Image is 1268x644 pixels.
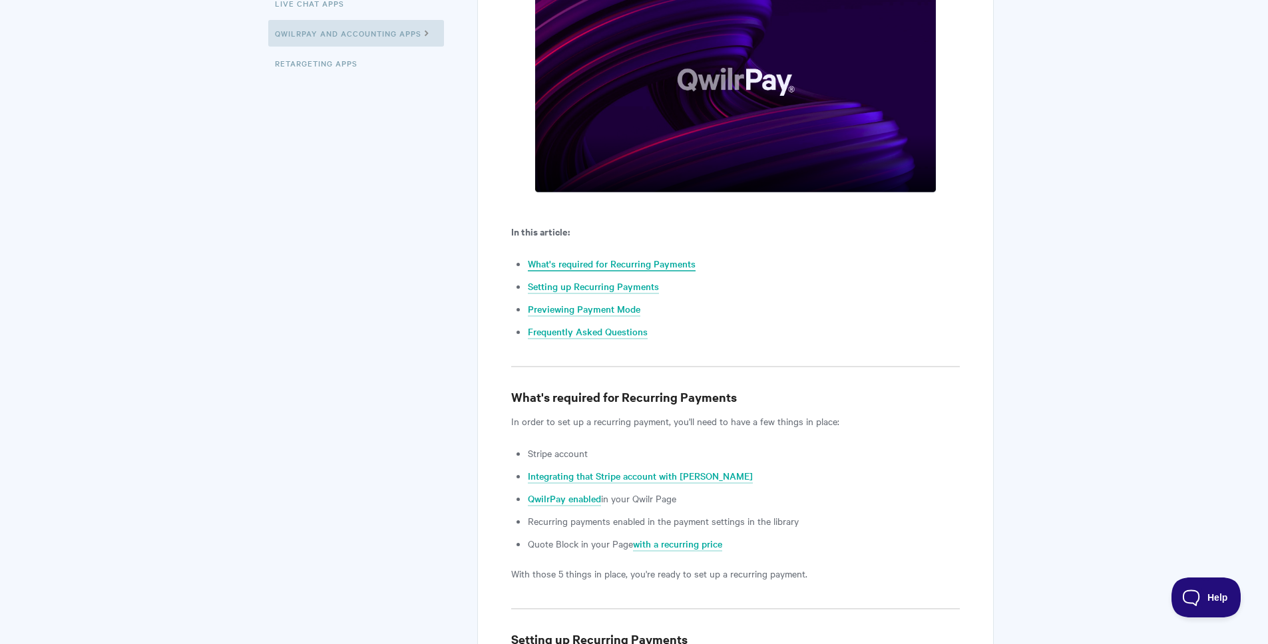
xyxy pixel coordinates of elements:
a: What's required for Recurring Payments [528,257,696,271]
a: Frequently Asked Questions [528,325,648,339]
b: In this article: [511,224,570,238]
a: Previewing Payment Mode [528,302,640,317]
a: QwilrPay enabled [528,492,601,506]
li: Recurring payments enabled in the payment settings in the library [528,513,959,529]
h3: What's required for Recurring Payments [511,388,959,406]
p: With those 5 things in place, you're ready to set up a recurring payment. [511,565,959,581]
a: Integrating that Stripe account with [PERSON_NAME] [528,469,753,484]
li: Quote Block in your Page [528,536,959,552]
a: Retargeting Apps [275,50,367,77]
p: In order to set up a recurring payment, you'll need to have a few things in place: [511,413,959,429]
iframe: Toggle Customer Support [1171,577,1241,617]
li: in your Qwilr Page [528,490,959,506]
a: with a recurring price [633,537,722,552]
a: Setting up Recurring Payments [528,279,659,294]
a: QwilrPay and Accounting Apps [268,20,444,47]
li: Stripe account [528,445,959,461]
